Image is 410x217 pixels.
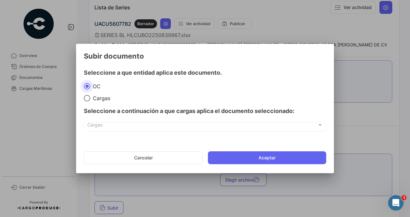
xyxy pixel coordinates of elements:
h4: Seleccione a que entidad aplica este documento. [84,68,222,77]
span: OC [90,83,101,90]
span: 1 [401,195,406,200]
iframe: Intercom live chat [388,195,404,211]
span: Cargas [87,124,317,129]
h3: Subir documento [84,52,326,61]
button: Cancelar [84,151,203,164]
button: Aceptar [208,151,326,164]
span: Cargas [90,95,110,101]
h4: Seleccione a continuación a que cargas aplica el documento seleccionado: [84,107,326,116]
